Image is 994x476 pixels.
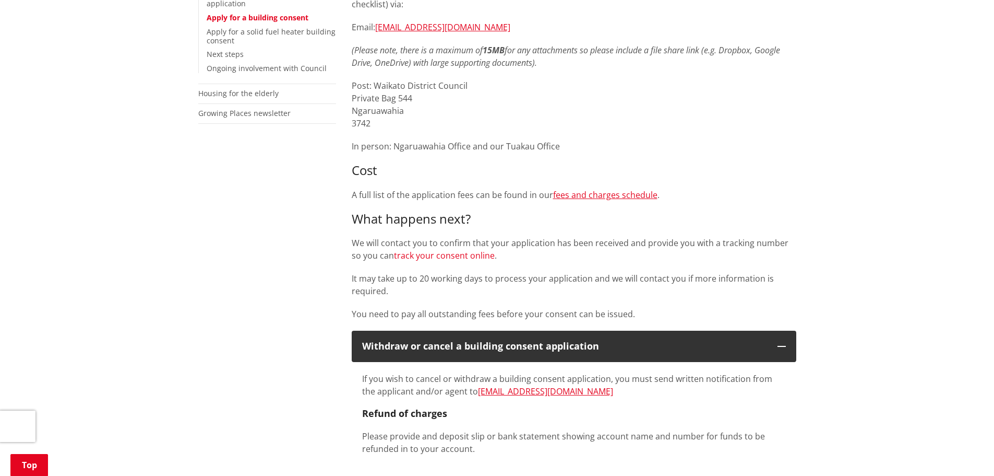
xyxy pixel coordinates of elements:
p: Post: Waikato District Council Private Bag 544 Ngaruawahia 3742 [352,79,796,130]
a: Ongoing involvement with Council [207,63,327,73]
p: Email: [352,21,796,33]
p: If you wish to cancel or withdraw a building consent application, you must send written notificat... [362,373,786,398]
em: (Please note, there is a maximum of for any attachments so please include a file share link (e.g.... [352,44,780,68]
a: Top [10,454,48,476]
a: track your consent online [394,250,495,261]
a: Apply for a solid fuel heater building consent​ [207,27,336,45]
a: Housing for the elderly [198,88,279,98]
p: A full list of the application fees can be found in our . [352,189,796,201]
div: Withdraw or cancel a building consent application [362,341,767,352]
a: Growing Places newsletter [198,108,291,118]
strong: Refund of charges [362,407,447,420]
a: Next steps [207,49,244,59]
p: Please provide and deposit slip or bank statement showing account name and number for funds to be... [362,430,786,455]
strong: 15MB [483,44,505,56]
h3: What happens next? [352,212,796,227]
iframe: Messenger Launcher [946,432,984,470]
button: Withdraw or cancel a building consent application [352,331,796,362]
p: You need to pay all outstanding fees before your consent can be issued. [352,308,796,320]
h3: Cost [352,163,796,178]
p: In person: Ngaruawahia Office and our Tuakau Office [352,140,796,153]
a: [EMAIL_ADDRESS][DOMAIN_NAME] [375,21,510,33]
a: [EMAIL_ADDRESS][DOMAIN_NAME] [478,386,613,397]
a: Apply for a building consent [207,13,308,22]
p: We will contact you to confirm that your application has been received and provide you with a tra... [352,237,796,262]
a: fees and charges schedule [553,189,657,201]
p: It may take up to 20 working days to process your application and we will contact you if more inf... [352,272,796,297]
